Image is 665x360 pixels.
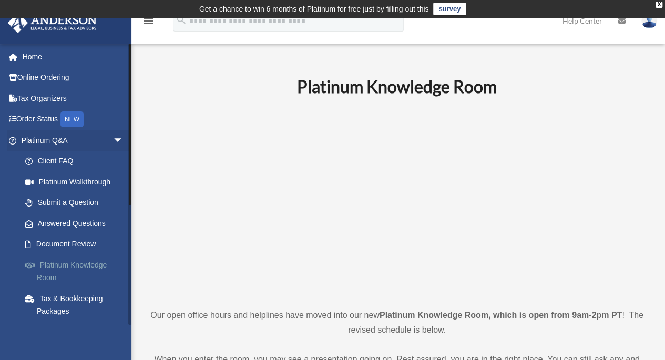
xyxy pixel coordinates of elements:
a: Platinum Q&Aarrow_drop_down [7,130,139,151]
div: Get a chance to win 6 months of Platinum for free just by filling out this [199,3,429,15]
a: Answered Questions [15,213,139,234]
a: Submit a Question [15,192,139,213]
div: NEW [60,111,84,127]
a: Client FAQ [15,151,139,172]
p: Our open office hours and helplines have moved into our new ! The revised schedule is below. [150,308,644,337]
span: arrow_drop_down [113,130,134,151]
a: Order StatusNEW [7,109,139,130]
b: Platinum Knowledge Room [297,76,497,97]
a: Document Review [15,234,139,255]
img: Anderson Advisors Platinum Portal [5,13,100,33]
a: Land Trust & Deed Forum [15,322,139,343]
a: Tax Organizers [7,88,139,109]
div: close [656,2,662,8]
img: User Pic [641,13,657,28]
i: menu [142,15,155,27]
i: search [176,14,187,26]
a: menu [142,18,155,27]
iframe: 231110_Toby_KnowledgeRoom [239,111,555,289]
a: Platinum Walkthrough [15,171,139,192]
a: survey [433,3,466,15]
a: Online Ordering [7,67,139,88]
a: Home [7,46,139,67]
a: Tax & Bookkeeping Packages [15,288,139,322]
a: Platinum Knowledge Room [15,254,139,288]
strong: Platinum Knowledge Room, which is open from 9am-2pm PT [380,311,622,320]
